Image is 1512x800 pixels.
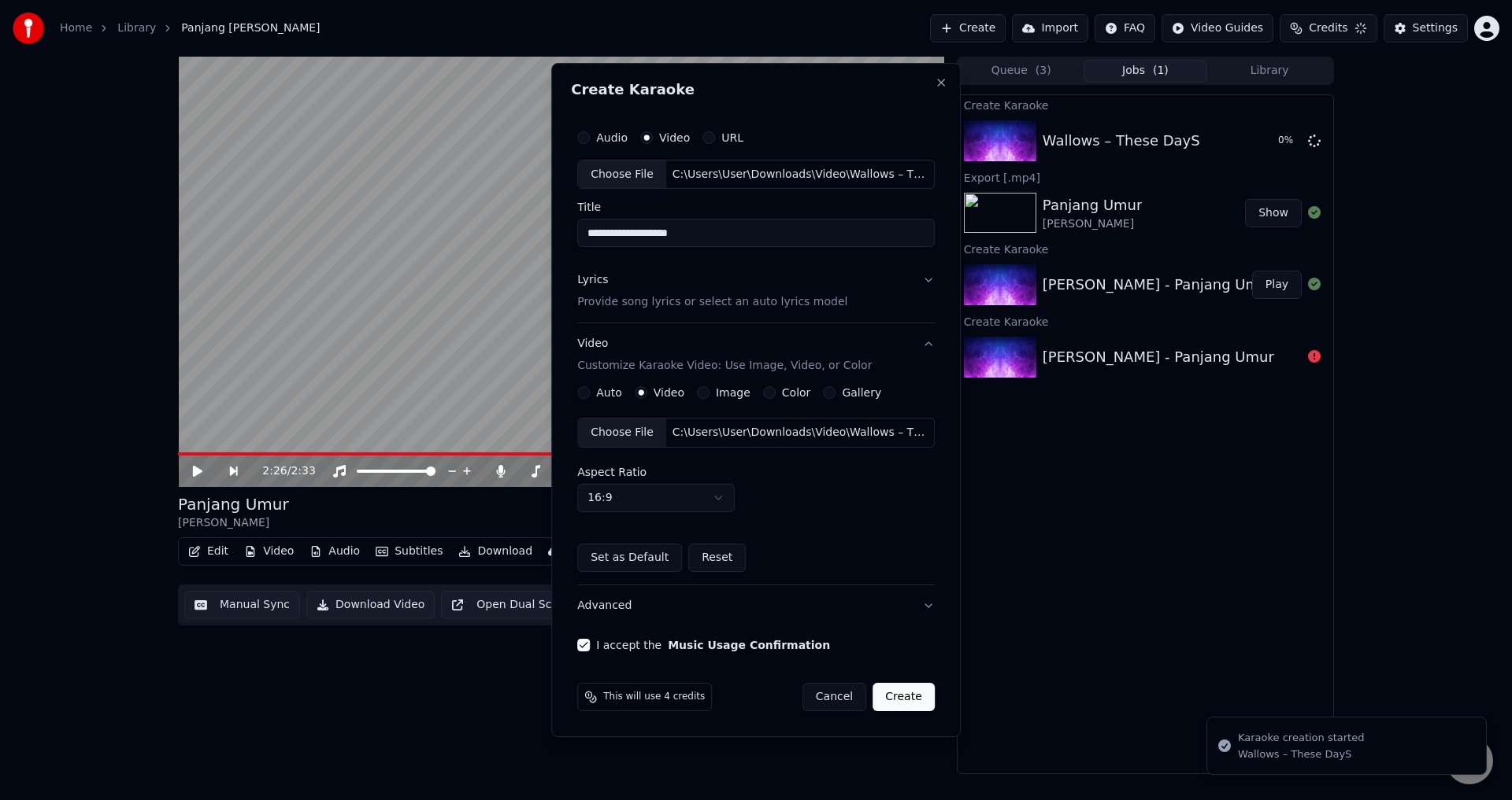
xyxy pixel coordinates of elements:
button: VideoCustomize Karaoke Video: Use Image, Video, or Color [577,324,935,387]
label: Video [654,387,684,398]
label: Aspect Ratio [577,466,935,477]
label: URL [721,132,743,143]
div: Lyrics [577,273,608,289]
div: Choose File [578,160,666,189]
span: This will use 4 credits [603,691,705,703]
label: Video [659,132,690,143]
label: Gallery [842,387,881,398]
label: Auto [596,387,622,398]
button: Set as Default [577,544,682,572]
button: I accept the [668,640,830,651]
label: Color [782,387,811,398]
button: Create [873,683,935,711]
div: Choose File [578,418,666,447]
label: Title [577,202,935,213]
h2: Create Karaoke [571,83,941,97]
div: Video [577,337,872,374]
label: Audio [596,132,628,143]
button: Cancel [802,683,866,711]
label: Image [716,387,750,398]
label: I accept the [596,640,830,651]
button: Advanced [577,585,935,626]
p: Provide song lyrics or select an auto lyrics model [577,295,847,311]
div: C:\Users\User\Downloads\Video\Wallows – These Days (Official Video).mp4 [666,425,934,441]
button: LyricsProvide song lyrics or select an auto lyrics model [577,260,935,323]
div: VideoCustomize Karaoke Video: Use Image, Video, or Color [577,386,935,584]
p: Customize Karaoke Video: Use Image, Video, or Color [577,358,872,374]
button: Reset [688,544,746,572]
div: C:\Users\User\Downloads\Video\Wallows – These Days (Official Video).mp4 [666,167,934,182]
